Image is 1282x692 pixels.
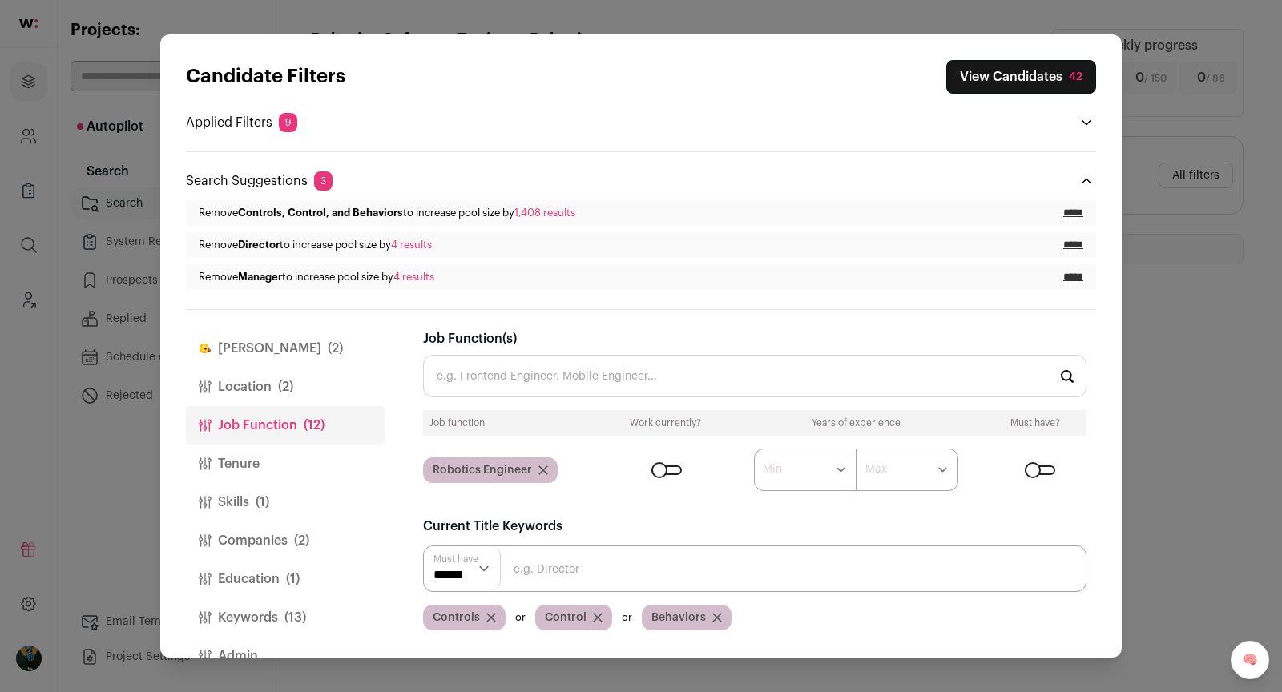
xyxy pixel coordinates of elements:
[186,637,385,675] button: Admin
[391,239,432,250] span: 4 results
[186,560,385,598] button: Education(1)
[433,462,532,478] span: Robotics Engineer
[610,416,720,429] div: Work currently?
[284,608,306,627] span: (13)
[238,207,403,218] span: Controls, Control, and Behaviors
[186,521,385,560] button: Companies(2)
[393,272,434,282] span: 4 results
[314,171,333,191] span: 3
[328,339,343,358] span: (2)
[946,60,1096,94] button: Close search preferences
[423,355,1086,397] input: e.g. Frontend Engineer, Mobile Engineer...
[238,272,282,282] span: Manager
[991,416,1080,429] div: Must have?
[186,113,297,132] p: Applied Filters
[1231,641,1269,679] a: 🧠
[1069,69,1082,85] div: 42
[199,207,575,219] p: Remove to increase pool size by
[429,416,597,429] div: Job function
[199,239,432,251] p: Remove to increase pool size by
[286,569,300,589] span: (1)
[294,531,309,550] span: (2)
[763,461,782,477] label: Min
[186,406,385,445] button: Job Function(12)
[423,656,613,675] label: Exclude Current Title Keywords
[423,545,1086,592] input: e.g. Director
[186,368,385,406] button: Location(2)
[433,610,480,626] span: Controls
[256,493,269,512] span: (1)
[545,610,587,626] span: Control
[304,416,325,435] span: (12)
[865,461,887,477] label: Max
[423,517,562,536] label: Current Title Keywords
[279,113,297,132] span: 9
[423,329,517,348] label: Job Function(s)
[186,67,345,86] strong: Candidate Filters
[651,610,706,626] span: Behaviors
[734,416,978,429] div: Years of experience
[186,598,385,637] button: Keywords(13)
[238,239,280,250] span: Director
[186,329,385,368] button: [PERSON_NAME](2)
[278,377,293,396] span: (2)
[199,271,434,284] p: Remove to increase pool size by
[1077,113,1096,132] button: Open applied filters
[514,207,575,218] span: 1,408 results
[186,171,333,191] p: Search Suggestions
[186,445,385,483] button: Tenure
[186,483,385,521] button: Skills(1)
